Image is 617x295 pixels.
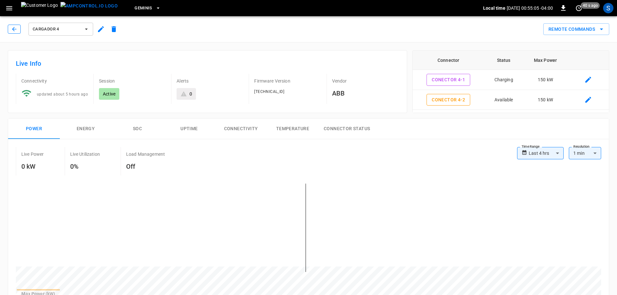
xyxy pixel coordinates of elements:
[99,78,166,84] p: Session
[484,110,523,130] td: Available
[522,144,540,149] label: Time Range
[132,2,163,15] button: Geminis
[21,2,58,14] img: Customer Logo
[37,92,88,96] span: updated about 5 hours ago
[574,3,584,13] button: set refresh interval
[135,5,152,12] span: Geminis
[21,161,44,172] h6: 0 kW
[254,78,321,84] p: Firmware Version
[507,5,553,11] p: [DATE] 00:55:05 -04:00
[603,3,613,13] div: profile-icon
[523,110,568,130] td: 150 kW
[427,74,470,86] button: Conector 4-1
[215,119,267,139] button: Connectivity
[16,58,399,69] h6: Live Info
[483,5,505,11] p: Local time
[8,119,60,139] button: Power
[177,78,244,84] p: Alerts
[427,94,470,106] button: Conector 4-2
[523,90,568,110] td: 150 kW
[569,147,601,159] div: 1 min
[28,23,93,36] button: Cargador 4
[332,88,399,98] h6: ABB
[413,51,484,70] th: Connector
[112,119,163,139] button: SOC
[267,119,319,139] button: Temperature
[543,23,609,35] div: remote commands options
[189,91,192,97] div: 0
[573,144,590,149] label: Resolution
[413,51,609,150] table: connector table
[484,51,523,70] th: Status
[163,119,215,139] button: Uptime
[70,161,100,172] h6: 0%
[581,2,600,9] span: 40 s ago
[254,89,284,94] span: [TECHNICAL_ID]
[126,161,165,172] h6: Off
[70,151,100,157] p: Live Utilization
[103,91,115,97] p: Active
[60,2,118,10] img: ampcontrol.io logo
[21,78,88,84] p: Connectivity
[60,119,112,139] button: Energy
[523,70,568,90] td: 150 kW
[319,119,375,139] button: Connector Status
[523,51,568,70] th: Max Power
[21,151,44,157] p: Live Power
[484,90,523,110] td: Available
[126,151,165,157] p: Load Management
[332,78,399,84] p: Vendor
[33,26,81,33] span: Cargador 4
[543,23,609,35] button: Remote Commands
[484,70,523,90] td: Charging
[529,147,564,159] div: Last 4 hrs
